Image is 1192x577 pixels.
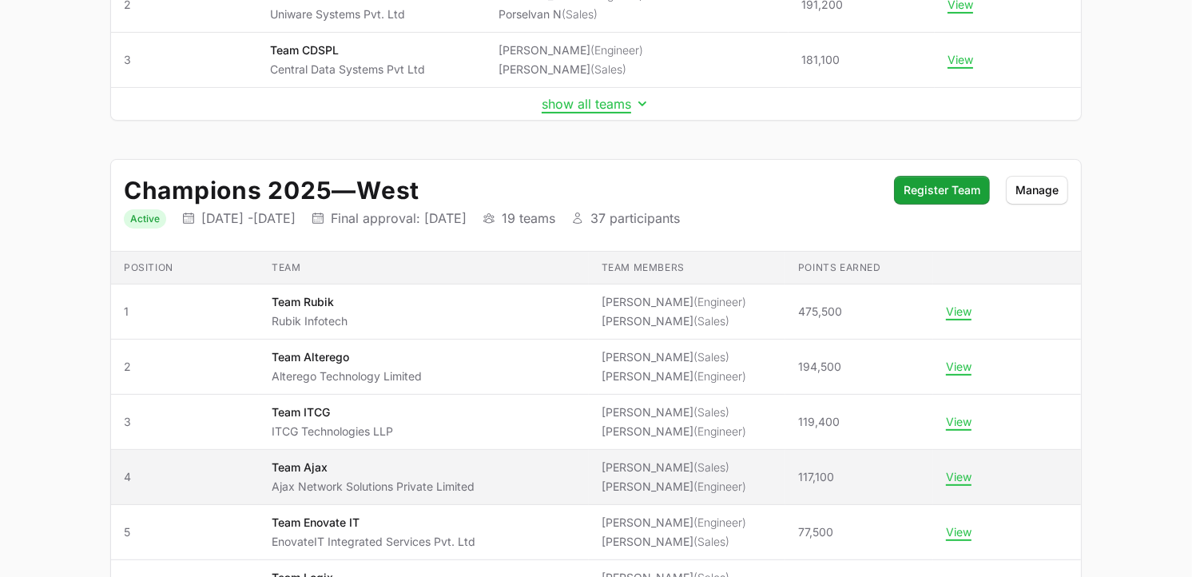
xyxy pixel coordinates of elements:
[502,210,555,226] p: 19 teams
[499,42,643,58] li: [PERSON_NAME]
[894,176,990,205] button: Register Team
[693,480,746,493] span: (Engineer)
[272,313,348,329] p: Rubik Infotech
[946,525,971,539] button: View
[602,534,746,550] li: [PERSON_NAME]
[602,404,746,420] li: [PERSON_NAME]
[272,479,475,495] p: Ajax Network Solutions Private Limited
[124,469,246,485] span: 4
[693,424,746,438] span: (Engineer)
[693,350,729,364] span: (Sales)
[948,53,973,67] button: View
[562,7,598,21] span: (Sales)
[499,6,643,22] li: Porselvan N
[693,295,746,308] span: (Engineer)
[111,252,259,285] th: Position
[270,42,425,58] p: Team CDSPL
[259,252,589,285] th: Team
[798,524,833,540] span: 77,500
[272,424,393,440] p: ITCG Technologies LLP
[946,360,971,374] button: View
[602,424,746,440] li: [PERSON_NAME]
[499,62,643,78] li: [PERSON_NAME]
[798,359,841,375] span: 194,500
[542,96,650,112] button: show all teams
[693,314,729,328] span: (Sales)
[602,313,746,329] li: [PERSON_NAME]
[602,294,746,310] li: [PERSON_NAME]
[946,470,971,484] button: View
[602,479,746,495] li: [PERSON_NAME]
[798,414,840,430] span: 119,400
[124,52,244,68] span: 3
[693,460,729,474] span: (Sales)
[693,515,746,529] span: (Engineer)
[785,252,933,285] th: Points earned
[124,524,246,540] span: 5
[332,176,357,205] span: —
[272,534,475,550] p: EnovateIT Integrated Services Pvt. Ltd
[124,359,246,375] span: 2
[602,515,746,531] li: [PERSON_NAME]
[693,535,729,548] span: (Sales)
[272,515,475,531] p: Team Enovate IT
[946,415,971,429] button: View
[272,404,393,420] p: Team ITCG
[801,52,840,68] span: 181,100
[270,6,405,22] p: Uniware Systems Pvt. Ltd
[602,349,746,365] li: [PERSON_NAME]
[590,62,626,76] span: (Sales)
[1015,181,1059,200] span: Manage
[331,210,467,226] p: Final approval: [DATE]
[589,252,785,285] th: Team members
[798,304,842,320] span: 475,500
[590,210,680,226] p: 37 participants
[272,368,422,384] p: Alterego Technology Limited
[272,460,475,476] p: Team Ajax
[1006,176,1068,205] button: Manage
[590,43,643,57] span: (Engineer)
[798,469,834,485] span: 117,100
[124,304,246,320] span: 1
[270,62,425,78] p: Central Data Systems Pvt Ltd
[904,181,980,200] span: Register Team
[602,460,746,476] li: [PERSON_NAME]
[946,304,971,319] button: View
[272,349,422,365] p: Team Alterego
[693,369,746,383] span: (Engineer)
[124,414,246,430] span: 3
[201,210,296,226] p: [DATE] - [DATE]
[124,176,878,205] h2: Champions 2025 West
[272,294,348,310] p: Team Rubik
[693,405,729,419] span: (Sales)
[602,368,746,384] li: [PERSON_NAME]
